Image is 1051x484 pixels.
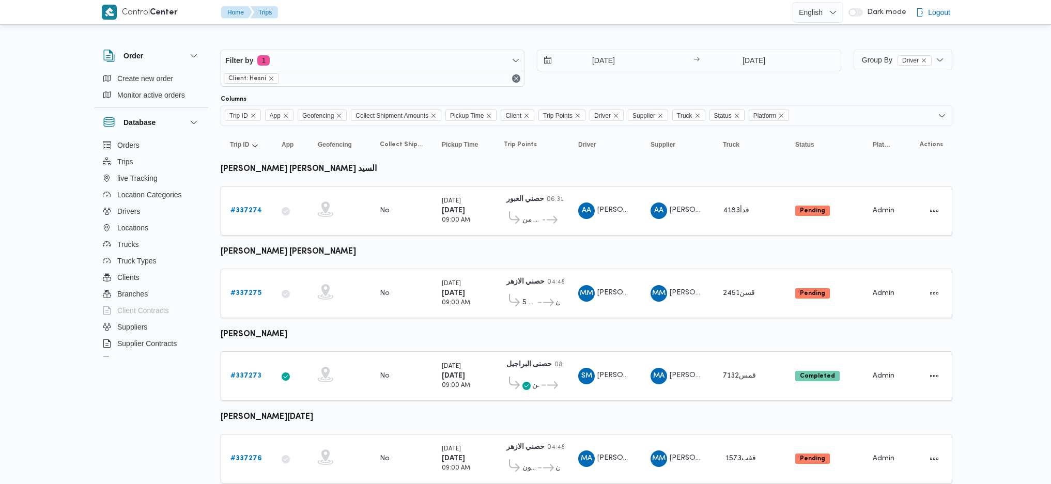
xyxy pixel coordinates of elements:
[902,56,919,65] span: Driver
[442,465,470,471] small: 09:00 AM
[442,140,478,149] span: Pickup Time
[578,140,596,149] span: Driver
[270,110,281,121] span: App
[800,373,835,379] b: Completed
[314,136,365,153] button: Geofencing
[723,140,739,149] span: Truck
[863,8,906,17] span: Dark mode
[99,253,204,269] button: Truck Types
[723,207,749,214] span: قدأ4183
[228,74,266,83] span: Client: Hesni
[873,140,891,149] span: Platform
[703,50,806,71] input: Press the down key to open a popover containing a calendar.
[873,372,894,379] span: Admin
[99,236,204,253] button: Trucks
[646,136,708,153] button: Supplier
[800,290,825,296] b: Pending
[117,288,148,300] span: Branches
[251,140,259,149] svg: Sorted in descending order
[734,113,740,119] button: Remove Status from selection in this group
[795,288,830,299] span: Pending
[581,368,592,384] span: SM
[795,371,840,381] span: Completed
[578,450,595,467] div: Muhammad Ammad Rmdhan Alsaid Muhammad
[442,446,461,452] small: [DATE]
[651,450,667,467] div: Mahmood Muhammad Ahmad Mahmood Khshan
[117,155,133,168] span: Trips
[442,383,470,388] small: 09:00 AM
[221,413,313,421] b: [PERSON_NAME][DATE]
[723,290,755,296] span: قسن2451
[230,372,261,379] b: # 337273
[574,136,636,153] button: Driver
[628,110,668,121] span: Supplier
[613,113,619,119] button: Remove Driver from selection in this group
[873,455,894,462] span: Admin
[99,220,204,236] button: Locations
[99,319,204,335] button: Suppliers
[753,110,777,121] span: Platform
[117,72,173,85] span: Create new order
[102,5,117,20] img: X8yXhbKr1z7QwAAAABJRU5ErkJggg==
[594,110,611,121] span: Driver
[450,110,484,121] span: Pickup Time
[442,207,465,214] b: [DATE]
[869,136,895,153] button: Platform
[117,255,156,267] span: Truck Types
[800,208,825,214] b: Pending
[351,110,441,121] span: Collect Shipment Amounts
[117,222,148,234] span: Locations
[672,110,705,121] span: Truck
[590,110,624,121] span: Driver
[95,137,208,361] div: Database
[99,186,204,203] button: Location Categories
[250,6,278,19] button: Trips
[442,281,461,287] small: [DATE]
[800,456,825,462] b: Pending
[670,289,790,296] span: [PERSON_NAME] [PERSON_NAME]
[651,140,675,149] span: Supplier
[926,450,942,467] button: Actions
[653,368,664,384] span: MA
[652,450,666,467] span: MM
[723,372,756,379] span: قمس7132
[677,110,692,121] span: Truck
[670,207,729,213] span: [PERSON_NAME]
[336,113,342,119] button: Remove Geofencing from selection in this group
[257,55,270,66] span: 1 active filters
[99,286,204,302] button: Branches
[265,110,293,121] span: App
[749,110,790,121] span: Platform
[225,110,261,121] span: Trip ID
[873,290,894,296] span: Admin
[547,445,576,450] small: 04:48 PM
[920,140,943,149] span: Actions
[442,372,465,379] b: [DATE]
[224,73,279,84] span: Client: Hesni
[277,136,303,153] button: App
[99,335,204,352] button: Supplier Contracts
[318,140,352,149] span: Geofencing
[123,116,156,129] h3: Database
[854,50,952,70] button: Group ByDriverremove selected entity
[554,362,582,368] small: 08:09 PM
[117,205,140,217] span: Drivers
[117,321,147,333] span: Suppliers
[117,89,185,101] span: Monitor active orders
[99,70,204,87] button: Create new order
[506,278,545,285] b: حصني الازهر
[380,289,390,298] div: No
[99,153,204,170] button: Trips
[791,136,858,153] button: Status
[430,113,437,119] button: Remove Collect Shipment Amounts from selection in this group
[714,110,732,121] span: Status
[501,110,534,121] span: Client
[898,55,932,66] span: Driver
[506,444,545,450] b: حصني الازهر
[442,455,465,462] b: [DATE]
[442,217,470,223] small: 09:00 AM
[221,165,377,173] b: [PERSON_NAME] [PERSON_NAME] السيد
[268,75,274,82] button: remove selected entity
[522,296,536,309] span: مول ديستركت 5
[694,113,701,119] button: Remove Truck from selection in this group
